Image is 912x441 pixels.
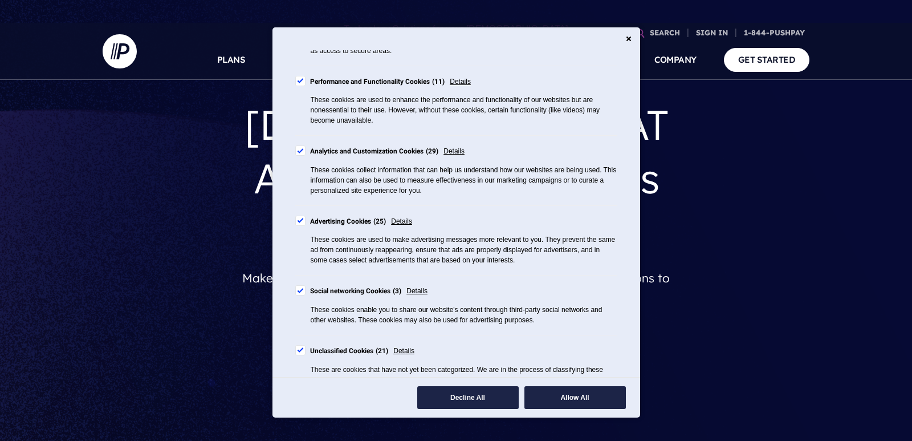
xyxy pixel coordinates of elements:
[311,234,617,265] div: These cookies are used to make advertising messages more relevant to you. They prevent the same a...
[272,27,640,418] div: Cookie Consent Preferences
[311,305,617,325] div: These cookies enable you to share our website's content through third-party social networks and o...
[417,386,519,409] button: Decline All
[311,165,617,196] div: These cookies collect information that can help us understand how our websites are being used. Th...
[310,285,402,298] div: Social networking Cookies
[311,365,617,385] div: These are cookies that have not yet been categorized. We are in the process of classifying these ...
[432,76,445,88] div: 11
[393,285,401,298] div: 3
[310,345,389,358] div: Unclassified Cookies
[373,216,386,228] div: 25
[450,76,471,88] span: Details
[626,36,632,42] button: Close
[310,216,386,228] div: Advertising Cookies
[524,386,626,409] button: Allow All
[391,216,412,228] span: Details
[426,145,438,158] div: 29
[393,345,414,358] span: Details
[310,76,445,88] div: Performance and Functionality Cookies
[376,345,388,358] div: 21
[443,145,465,158] span: Details
[311,95,617,126] div: These cookies are used to enhance the performance and functionality of our websites but are nones...
[406,285,427,298] span: Details
[310,145,439,158] div: Analytics and Customization Cookies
